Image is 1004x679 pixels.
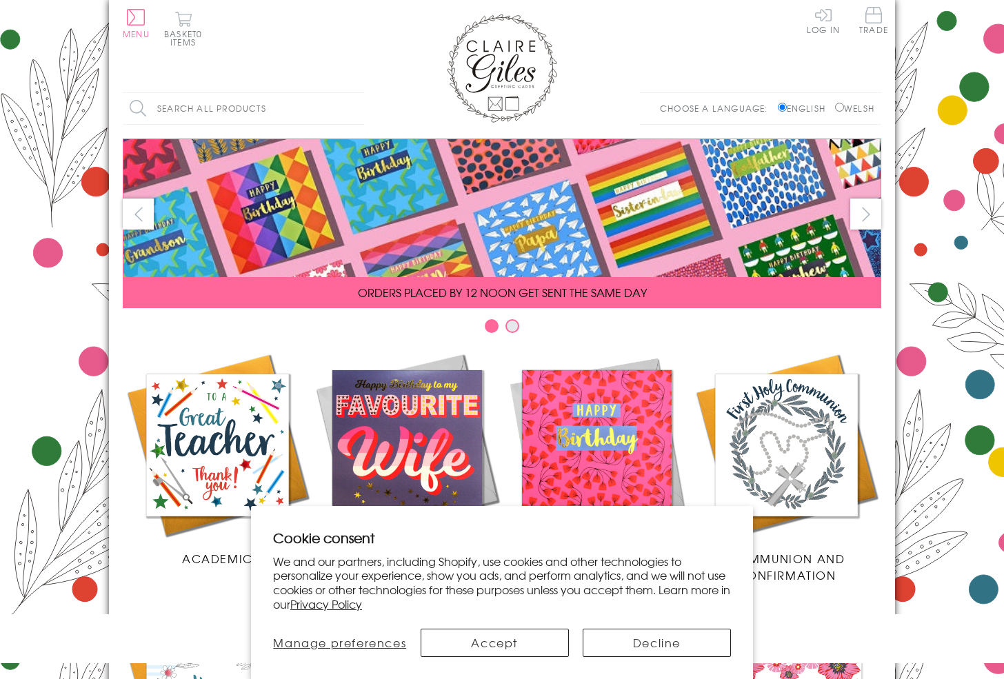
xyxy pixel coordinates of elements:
[728,550,845,583] span: Communion and Confirmation
[123,199,154,230] button: prev
[350,93,364,124] input: Search
[273,528,731,547] h2: Cookie consent
[273,634,406,651] span: Manage preferences
[447,14,557,123] img: Claire Giles Greetings Cards
[859,7,888,37] a: Trade
[290,596,362,612] a: Privacy Policy
[835,102,874,114] label: Welsh
[778,103,787,112] input: English
[692,350,881,583] a: Communion and Confirmation
[505,319,519,333] button: Carousel Page 2
[835,103,844,112] input: Welsh
[660,102,775,114] p: Choose a language:
[123,318,881,340] div: Carousel Pagination
[273,554,731,611] p: We and our partners, including Shopify, use cookies and other technologies to personalize your ex...
[358,284,647,301] span: ORDERS PLACED BY 12 NOON GET SENT THE SAME DAY
[182,550,253,567] span: Academic
[583,629,731,657] button: Decline
[123,350,312,567] a: Academic
[123,9,150,38] button: Menu
[778,102,832,114] label: English
[485,319,499,333] button: Carousel Page 1 (Current Slide)
[502,350,692,567] a: Birthdays
[273,629,407,657] button: Manage preferences
[859,7,888,34] span: Trade
[164,11,202,46] button: Basket0 items
[123,28,150,40] span: Menu
[421,629,569,657] button: Accept
[850,199,881,230] button: next
[170,28,202,48] span: 0 items
[807,7,840,34] a: Log In
[312,350,502,567] a: New Releases
[123,93,364,124] input: Search all products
